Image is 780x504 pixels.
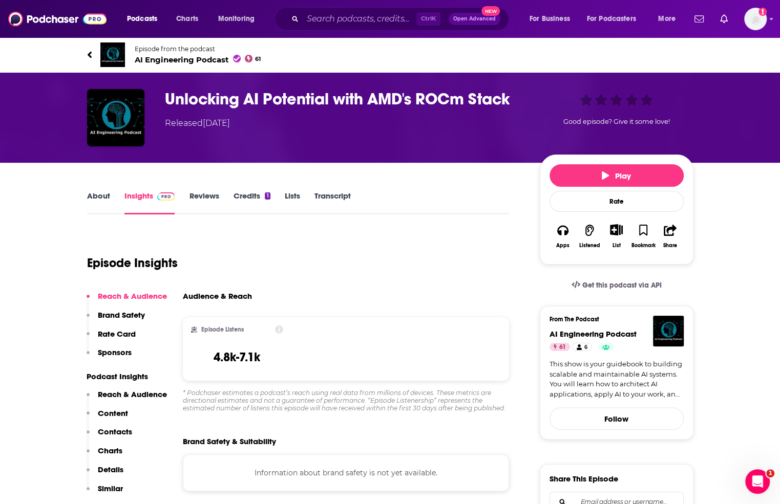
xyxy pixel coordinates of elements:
[100,42,125,67] img: AI Engineering Podcast
[87,310,145,329] button: Brand Safety
[716,10,732,28] a: Show notifications dropdown
[218,12,255,26] span: Monitoring
[663,243,677,249] div: Share
[559,342,566,353] span: 61
[98,484,123,493] p: Similar
[176,12,198,26] span: Charts
[550,474,618,484] h3: Share This Episode
[98,310,145,320] p: Brand Safety
[481,6,500,16] span: New
[157,192,175,201] img: Podchaser Pro
[522,11,583,27] button: open menu
[170,11,204,27] a: Charts
[563,118,670,125] span: Good episode? Give it some love!
[87,255,178,271] h1: Episode Insights
[87,389,167,408] button: Reach & Audience
[87,484,123,502] button: Similar
[563,273,670,298] a: Get this podcast via API
[744,8,767,30] button: Show profile menu
[550,191,684,212] div: Rate
[613,242,621,249] div: List
[653,316,684,346] img: AI Engineering Podcast
[98,329,136,339] p: Rate Card
[87,446,122,465] button: Charts
[657,217,683,255] button: Share
[98,347,132,357] p: Sponsors
[745,469,770,494] iframe: Intercom live chat
[87,89,144,146] img: Unlocking AI Potential with AMD's ROCm Stack
[87,347,132,366] button: Sponsors
[550,217,576,255] button: Apps
[233,191,270,214] a: Credits1
[183,291,252,301] h3: Audience & Reach
[98,427,132,436] p: Contacts
[602,171,631,181] span: Play
[587,12,636,26] span: For Podcasters
[416,12,440,26] span: Ctrl K
[87,42,693,67] a: AI Engineering PodcastEpisode from the podcastAI Engineering Podcast61
[135,55,261,64] span: AI Engineering Podcast
[165,117,230,129] div: Released [DATE]
[87,329,136,348] button: Rate Card
[98,408,128,418] p: Content
[758,8,767,16] svg: Add a profile image
[550,316,676,323] h3: From The Podcast
[87,408,128,427] button: Content
[651,11,688,27] button: open menu
[183,454,510,491] div: Information about brand safety is not yet available.
[201,326,244,333] h2: Episode Listens
[584,342,587,353] span: 6
[550,407,684,430] button: Follow
[580,11,651,27] button: open menu
[285,191,300,214] a: Lists
[127,12,157,26] span: Podcasts
[303,11,416,27] input: Search podcasts, credits, & more...
[120,11,171,27] button: open menu
[630,217,657,255] button: Bookmark
[255,57,261,61] span: 61
[582,281,661,290] span: Get this podcast via API
[550,164,684,187] button: Play
[183,436,276,446] h2: Brand Safety & Suitability
[572,343,592,351] a: 6
[98,389,167,399] p: Reach & Audience
[98,291,167,301] p: Reach & Audience
[606,224,627,235] button: Show More Button
[658,12,676,26] span: More
[87,371,167,381] p: Podcast Insights
[690,10,708,28] a: Show notifications dropdown
[744,8,767,30] img: User Profile
[87,465,123,484] button: Details
[631,243,655,249] div: Bookmark
[550,329,637,339] a: AI Engineering Podcast
[189,191,219,214] a: Reviews
[556,243,570,249] div: Apps
[8,9,107,29] img: Podchaser - Follow, Share and Rate Podcasts
[576,217,603,255] button: Listened
[98,465,123,474] p: Details
[314,191,351,214] a: Transcript
[165,89,523,109] h3: Unlocking AI Potential with AMD's ROCm Stack
[744,8,767,30] span: Logged in as mindyn
[530,12,570,26] span: For Business
[579,243,600,249] div: Listened
[87,191,110,214] a: About
[766,469,774,477] span: 1
[183,389,510,412] div: * Podchaser estimates a podcast’s reach using real data from millions of devices. These metrics a...
[124,191,175,214] a: InsightsPodchaser Pro
[135,45,261,53] span: Episode from the podcast
[603,217,629,255] div: Show More ButtonList
[211,11,268,27] button: open menu
[214,349,260,365] h3: 4.8k-7.1k
[87,291,167,310] button: Reach & Audience
[453,16,496,21] span: Open Advanced
[550,359,684,399] a: This show is your guidebook to building scalable and maintainable AI systems. You will learn how ...
[87,427,132,446] button: Contacts
[98,446,122,455] p: Charts
[449,13,500,25] button: Open AdvancedNew
[284,7,519,31] div: Search podcasts, credits, & more...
